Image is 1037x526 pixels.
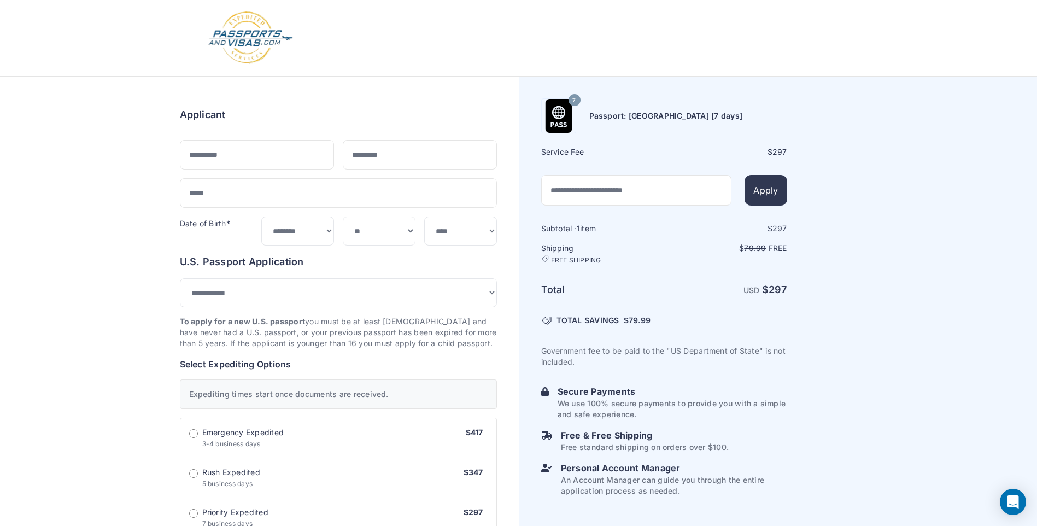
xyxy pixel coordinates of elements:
[202,507,268,518] span: Priority Expedited
[466,428,483,437] span: $417
[541,282,663,297] h6: Total
[180,107,226,122] h6: Applicant
[202,427,284,438] span: Emergency Expedited
[743,285,760,295] span: USD
[745,175,787,206] button: Apply
[541,147,663,157] h6: Service Fee
[772,147,787,156] span: 297
[180,317,306,326] strong: To apply for a new U.S. passport
[180,379,497,409] div: Expediting times start once documents are received.
[541,243,663,265] h6: Shipping
[180,358,497,371] h6: Select Expediting Options
[572,93,576,108] span: 7
[464,507,483,517] span: $297
[561,429,729,442] h6: Free & Free Shipping
[769,243,787,253] span: Free
[665,243,787,254] p: $
[542,99,576,133] img: Product Name
[180,316,497,349] p: you must be at least [DEMOGRAPHIC_DATA] and have never had a U.S. passport, or your previous pass...
[624,315,651,326] span: $
[561,442,729,453] p: Free standard shipping on orders over $100.
[769,284,787,295] span: 297
[762,284,787,295] strong: $
[551,256,601,265] span: FREE SHIPPING
[665,223,787,234] div: $
[577,224,580,233] span: 1
[180,219,230,228] label: Date of Birth*
[180,254,497,270] h6: U.S. Passport Application
[665,147,787,157] div: $
[541,346,787,367] p: Government fee to be paid to the "US Department of State" is not included.
[202,467,260,478] span: Rush Expedited
[541,223,663,234] h6: Subtotal · item
[464,467,483,477] span: $347
[202,480,253,488] span: 5 business days
[744,243,766,253] span: 79.99
[207,11,294,65] img: Logo
[772,224,787,233] span: 297
[561,461,787,475] h6: Personal Account Manager
[202,440,261,448] span: 3-4 business days
[589,110,743,121] h6: Passport: [GEOGRAPHIC_DATA] [7 days]
[1000,489,1026,515] div: Open Intercom Messenger
[558,385,787,398] h6: Secure Payments
[556,315,619,326] span: TOTAL SAVINGS
[561,475,787,496] p: An Account Manager can guide you through the entire application process as needed.
[629,315,651,325] span: 79.99
[558,398,787,420] p: We use 100% secure payments to provide you with a simple and safe experience.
